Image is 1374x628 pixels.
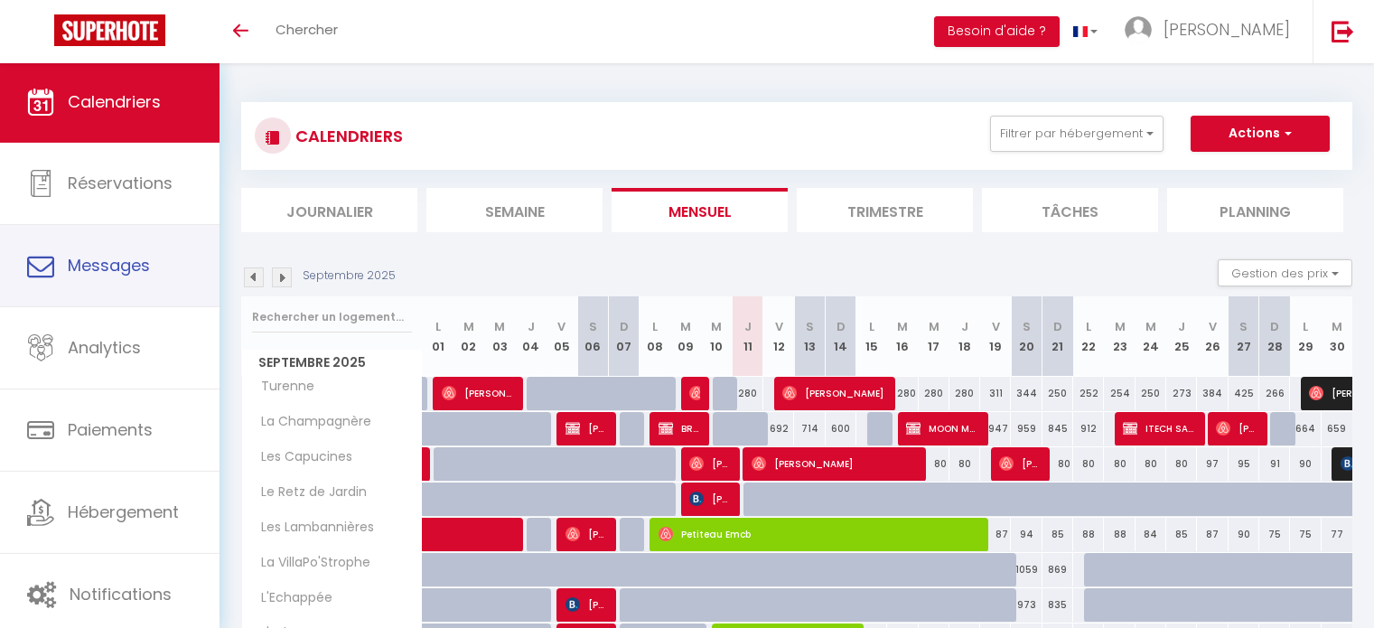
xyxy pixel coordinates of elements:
div: 947 [980,412,1011,445]
div: 692 [763,412,794,445]
div: 266 [1259,377,1290,410]
div: 973 [1011,588,1042,622]
span: [PERSON_NAME] [1164,18,1290,41]
div: 280 [733,377,763,410]
th: 26 [1197,296,1228,377]
img: logout [1332,20,1354,42]
span: Les Capucines [245,447,357,467]
div: 311 [980,377,1011,410]
abbr: L [869,318,874,335]
th: 12 [763,296,794,377]
span: Paiements [68,418,153,441]
abbr: D [620,318,629,335]
div: 80 [949,447,980,481]
th: 09 [670,296,701,377]
th: 17 [919,296,949,377]
div: 94 [1011,518,1042,551]
div: 95 [1229,447,1259,481]
button: Gestion des prix [1218,259,1352,286]
p: Septembre 2025 [303,267,396,285]
th: 20 [1011,296,1042,377]
abbr: S [1023,318,1031,335]
abbr: J [528,318,535,335]
span: [PERSON_NAME] [999,446,1042,481]
th: 28 [1259,296,1290,377]
span: Petiteau Emcb [659,517,986,551]
div: 384 [1197,377,1228,410]
abbr: J [744,318,752,335]
button: Besoin d'aide ? [934,16,1060,47]
th: 27 [1229,296,1259,377]
button: Filtrer par hébergement [990,116,1164,152]
div: 273 [1166,377,1197,410]
span: Chercher [276,20,338,39]
th: 16 [887,296,918,377]
li: Trimestre [797,188,973,232]
div: 80 [1073,447,1104,481]
div: 80 [1104,447,1135,481]
span: Hébergement [68,501,179,523]
abbr: M [1145,318,1156,335]
span: [PERSON_NAME] [689,482,732,516]
th: 02 [453,296,484,377]
li: Mensuel [612,188,788,232]
span: Notifications [70,583,172,605]
span: Les Lambannières [245,518,379,538]
abbr: L [435,318,441,335]
span: [PERSON_NAME] [442,376,516,410]
th: 11 [733,296,763,377]
th: 14 [826,296,856,377]
span: [PERSON_NAME] [1216,411,1258,445]
abbr: D [837,318,846,335]
abbr: J [961,318,968,335]
th: 04 [515,296,546,377]
button: Actions [1191,116,1330,152]
img: ... [1125,16,1152,43]
div: 344 [1011,377,1042,410]
div: 87 [1197,518,1228,551]
span: [PERSON_NAME] [752,446,921,481]
th: 23 [1104,296,1135,377]
div: 80 [919,447,949,481]
h3: CALENDRIERS [291,116,403,156]
div: 77 [1322,518,1352,551]
span: [PERSON_NAME] [689,376,700,410]
th: 13 [794,296,825,377]
li: Tâches [982,188,1158,232]
th: 18 [949,296,980,377]
div: 664 [1290,412,1321,445]
span: La VillaPo'Strophe [245,553,375,573]
span: Calendriers [68,90,161,113]
li: Semaine [426,188,603,232]
abbr: M [929,318,939,335]
th: 03 [484,296,515,377]
div: 80 [1042,447,1073,481]
th: 21 [1042,296,1073,377]
div: 252 [1073,377,1104,410]
div: 714 [794,412,825,445]
abbr: S [589,318,597,335]
span: [PERSON_NAME] Seri [689,446,732,481]
abbr: L [1086,318,1091,335]
div: 87 [980,518,1011,551]
abbr: M [711,318,722,335]
div: 845 [1042,412,1073,445]
th: 19 [980,296,1011,377]
th: 15 [856,296,887,377]
th: 22 [1073,296,1104,377]
th: 01 [423,296,453,377]
th: 10 [701,296,732,377]
span: [PERSON_NAME] [565,517,608,551]
span: Septembre 2025 [242,350,422,376]
abbr: L [1303,318,1308,335]
abbr: L [652,318,658,335]
span: BRASSERIE 3 MONTS [659,411,701,445]
div: 75 [1290,518,1321,551]
abbr: V [1209,318,1217,335]
span: ITECH SARL [1123,411,1197,445]
span: Turenne [245,377,319,397]
th: 08 [640,296,670,377]
li: Planning [1167,188,1343,232]
span: Messages [68,254,150,277]
abbr: V [557,318,565,335]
